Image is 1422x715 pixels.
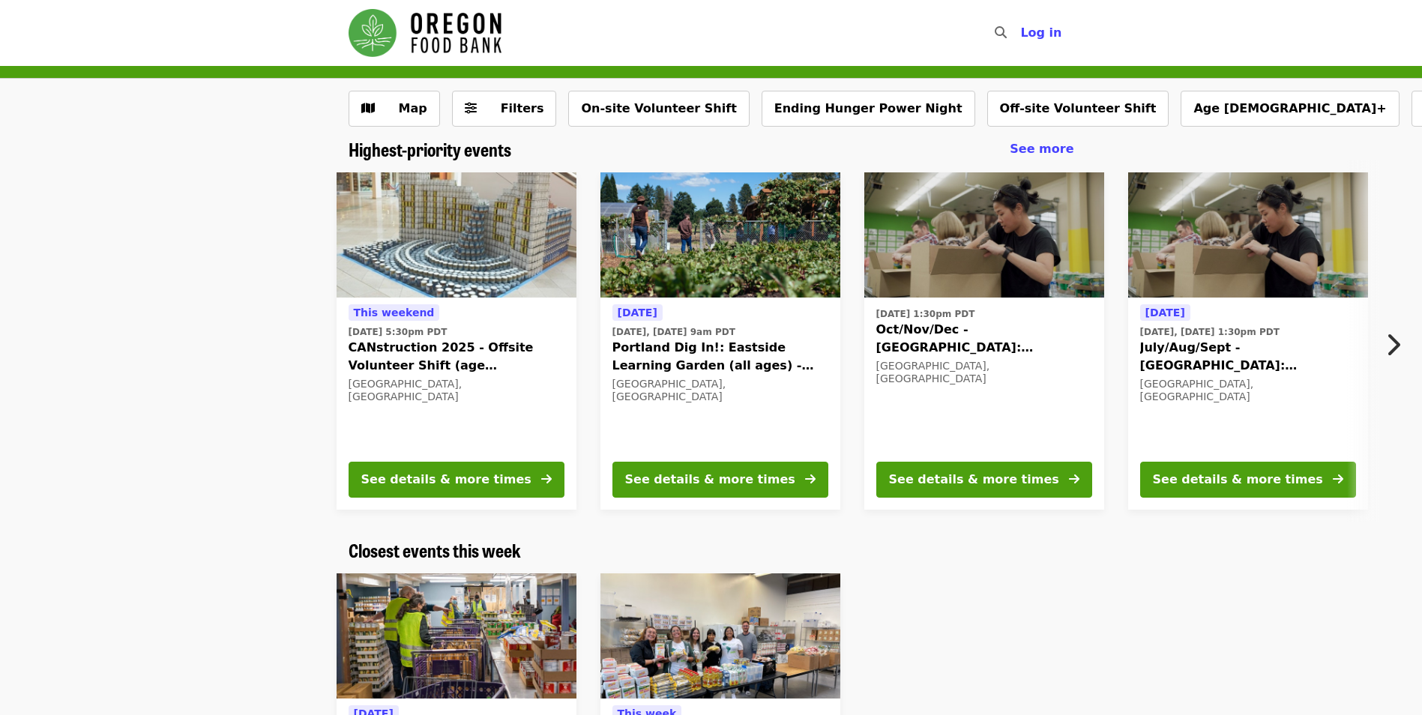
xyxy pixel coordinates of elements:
span: Highest-priority events [349,136,511,162]
button: See details & more times [612,462,828,498]
img: Oregon Food Bank - Home [349,9,501,57]
div: Closest events this week [337,540,1086,561]
div: [GEOGRAPHIC_DATA], [GEOGRAPHIC_DATA] [612,378,828,403]
a: See details for "July/Aug/Sept - Portland: Repack/Sort (age 8+)" [1128,172,1368,510]
time: [DATE], [DATE] 1:30pm PDT [1140,325,1280,339]
span: CANstruction 2025 - Offsite Volunteer Shift (age [DEMOGRAPHIC_DATA]+) [349,339,564,375]
a: See more [1010,140,1073,158]
img: Reynolds Middle School Food Pantry - Partner Agency Support organized by Oregon Food Bank [600,573,840,699]
span: This weekend [354,307,435,319]
i: chevron-right icon [1385,331,1400,359]
span: Filters [501,101,544,115]
button: Off-site Volunteer Shift [987,91,1169,127]
span: Map [399,101,427,115]
div: [GEOGRAPHIC_DATA], [GEOGRAPHIC_DATA] [1140,378,1356,403]
button: Age [DEMOGRAPHIC_DATA]+ [1181,91,1399,127]
button: Filters (0 selected) [452,91,557,127]
button: Log in [1008,18,1073,48]
div: See details & more times [625,471,795,489]
div: Highest-priority events [337,139,1086,160]
i: sliders-h icon [465,101,477,115]
time: [DATE], [DATE] 9am PDT [612,325,735,339]
a: See details for "CANstruction 2025 - Offsite Volunteer Shift (age 16+)" [337,172,576,510]
button: On-site Volunteer Shift [568,91,749,127]
a: Highest-priority events [349,139,511,160]
img: Northeast Emergency Food Program - Partner Agency Support organized by Oregon Food Bank [337,573,576,699]
button: See details & more times [1140,462,1356,498]
div: See details & more times [361,471,531,489]
button: Next item [1373,324,1422,366]
span: Portland Dig In!: Eastside Learning Garden (all ages) - Aug/Sept/Oct [612,339,828,375]
a: See details for "Portland Dig In!: Eastside Learning Garden (all ages) - Aug/Sept/Oct" [600,172,840,510]
button: Show map view [349,91,440,127]
img: Oct/Nov/Dec - Portland: Repack/Sort (age 8+) organized by Oregon Food Bank [864,172,1104,298]
img: Portland Dig In!: Eastside Learning Garden (all ages) - Aug/Sept/Oct organized by Oregon Food Bank [600,172,840,298]
i: map icon [361,101,375,115]
i: arrow-right icon [1333,472,1343,486]
time: [DATE] 1:30pm PDT [876,307,975,321]
div: See details & more times [889,471,1059,489]
time: [DATE] 5:30pm PDT [349,325,448,339]
img: CANstruction 2025 - Offsite Volunteer Shift (age 16+) organized by Oregon Food Bank [337,172,576,298]
a: Closest events this week [349,540,521,561]
div: See details & more times [1153,471,1323,489]
span: [DATE] [618,307,657,319]
a: See details for "Oct/Nov/Dec - Portland: Repack/Sort (age 8+)" [864,172,1104,510]
button: Ending Hunger Power Night [762,91,975,127]
button: See details & more times [876,462,1092,498]
img: July/Aug/Sept - Portland: Repack/Sort (age 8+) organized by Oregon Food Bank [1128,172,1368,298]
button: See details & more times [349,462,564,498]
span: [DATE] [1145,307,1185,319]
i: arrow-right icon [541,472,552,486]
i: search icon [995,25,1007,40]
span: Oct/Nov/Dec - [GEOGRAPHIC_DATA]: Repack/Sort (age [DEMOGRAPHIC_DATA]+) [876,321,1092,357]
div: [GEOGRAPHIC_DATA], [GEOGRAPHIC_DATA] [876,360,1092,385]
input: Search [1016,15,1028,51]
span: July/Aug/Sept - [GEOGRAPHIC_DATA]: Repack/Sort (age [DEMOGRAPHIC_DATA]+) [1140,339,1356,375]
span: Log in [1020,25,1061,40]
span: See more [1010,142,1073,156]
span: Closest events this week [349,537,521,563]
i: arrow-right icon [805,472,816,486]
i: arrow-right icon [1069,472,1079,486]
div: [GEOGRAPHIC_DATA], [GEOGRAPHIC_DATA] [349,378,564,403]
